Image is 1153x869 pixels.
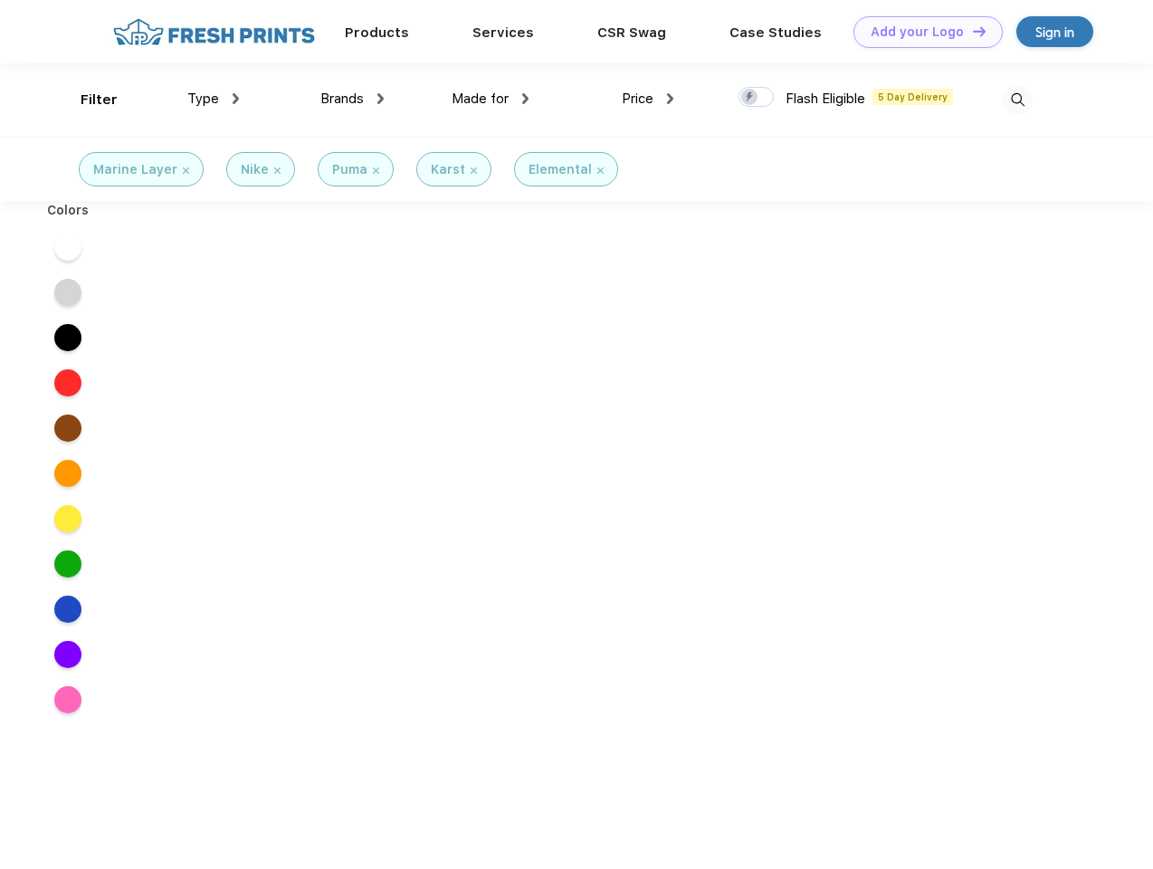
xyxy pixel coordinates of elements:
[667,93,673,104] img: dropdown.png
[973,26,986,36] img: DT
[597,167,604,174] img: filter_cancel.svg
[241,160,269,179] div: Nike
[1016,16,1093,47] a: Sign in
[373,167,379,174] img: filter_cancel.svg
[597,24,666,41] a: CSR Swag
[274,167,281,174] img: filter_cancel.svg
[622,91,653,107] span: Price
[786,91,865,107] span: Flash Eligible
[108,16,320,48] img: fo%20logo%202.webp
[452,91,509,107] span: Made for
[345,24,409,41] a: Products
[529,160,592,179] div: Elemental
[1035,22,1074,43] div: Sign in
[320,91,364,107] span: Brands
[81,90,118,110] div: Filter
[431,160,465,179] div: Karst
[471,167,477,174] img: filter_cancel.svg
[377,93,384,104] img: dropdown.png
[1003,85,1033,115] img: desktop_search.svg
[233,93,239,104] img: dropdown.png
[872,89,953,105] span: 5 Day Delivery
[183,167,189,174] img: filter_cancel.svg
[93,160,177,179] div: Marine Layer
[33,201,103,220] div: Colors
[472,24,534,41] a: Services
[871,24,964,40] div: Add your Logo
[187,91,219,107] span: Type
[332,160,367,179] div: Puma
[522,93,529,104] img: dropdown.png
